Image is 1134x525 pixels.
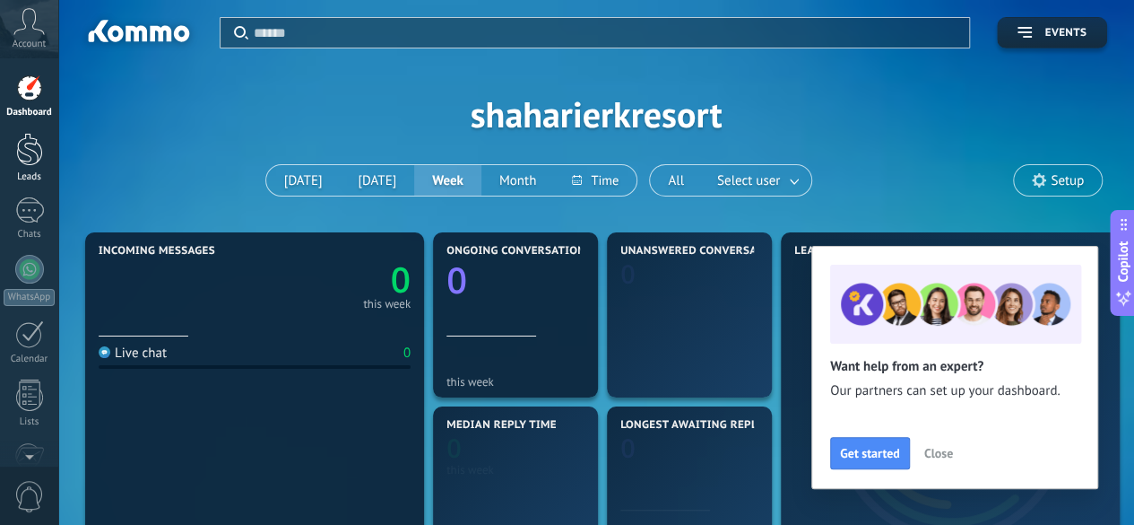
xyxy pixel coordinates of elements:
div: Live chat [99,345,167,362]
div: Lists [4,416,56,428]
span: Select user [714,169,783,193]
button: Close [916,440,961,467]
text: 0 [446,431,462,466]
button: Month [481,165,554,196]
div: Calendar [4,354,56,365]
span: Unanswered conversations [620,245,790,258]
span: Events [1045,27,1086,39]
text: 0 [446,255,467,304]
button: Select user [702,165,811,196]
span: Setup [1051,173,1084,188]
div: Leads [4,171,56,183]
button: Events [997,17,1107,48]
div: WhatsApp [4,289,55,306]
span: Our partners can set up your dashboard. [830,382,1079,400]
span: Lead Sources [794,245,874,258]
span: Incoming messages [99,245,215,258]
div: this week [446,375,584,389]
span: Close [924,447,953,459]
button: [DATE] [266,165,341,196]
button: Get started [830,437,910,469]
span: Median reply time [446,419,557,432]
div: Chats [4,229,56,241]
span: Get started [840,447,900,459]
div: 0 [403,345,411,362]
button: Week [414,165,481,196]
div: Dashboard [4,107,56,118]
img: Live chat [99,346,110,358]
span: Ongoing conversations [446,245,592,258]
button: Time [554,165,636,196]
text: 0 [391,256,411,303]
h2: Want help from an expert? [830,358,1079,375]
a: 0 [255,256,411,303]
span: Account [13,39,46,50]
button: [DATE] [340,165,414,196]
div: this week [363,300,411,309]
div: this week [446,463,584,477]
button: All [650,165,702,196]
text: 0 [620,257,636,292]
span: Copilot [1114,241,1132,282]
text: 0 [620,431,636,466]
span: Longest awaiting reply [620,419,763,432]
